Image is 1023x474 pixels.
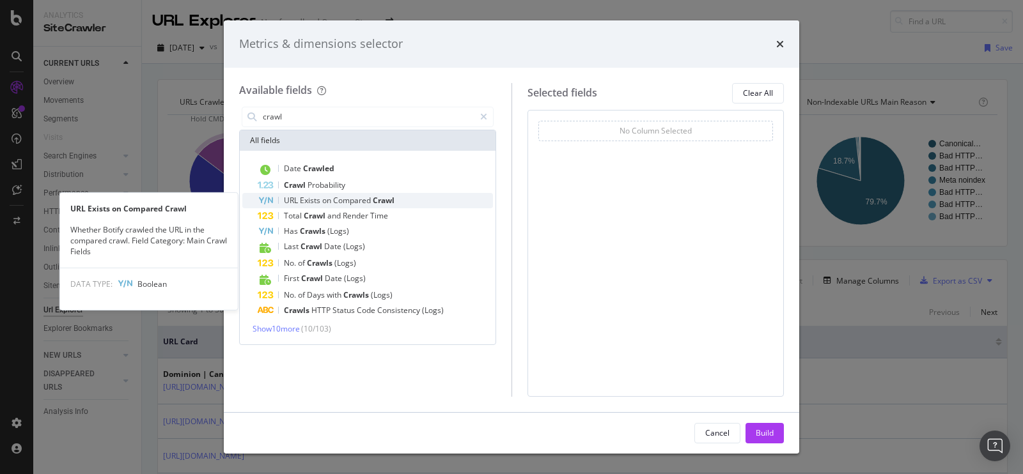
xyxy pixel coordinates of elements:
span: Crawls [284,305,311,316]
span: with [327,289,343,300]
span: Crawl [304,210,327,221]
button: Clear All [732,83,784,103]
span: Date [284,163,303,174]
span: Crawls [300,226,327,236]
span: (Logs) [334,257,356,268]
span: of [298,289,307,300]
span: Total [284,210,304,221]
span: Crawls [343,289,371,300]
div: Cancel [705,427,730,438]
span: (Logs) [422,305,444,316]
span: of [298,257,307,268]
div: Whether Botify crawled the URL in the compared crawl. Field Category: Main Crawl Fields [60,224,238,257]
span: Code [357,305,377,316]
span: HTTP [311,305,332,316]
div: Selected fields [527,86,597,100]
input: Search by field name [262,107,474,126]
span: Days [307,289,327,300]
span: on [322,195,333,206]
span: Time [370,210,388,221]
span: (Logs) [344,273,366,284]
span: Render [343,210,370,221]
span: Date [324,241,343,252]
div: Build [756,427,774,438]
button: Build [746,423,784,443]
span: Date [325,273,344,284]
button: Cancel [694,423,740,443]
span: Probability [308,180,345,190]
span: Crawl [284,180,308,190]
div: Open Intercom Messenger [980,431,1010,461]
span: Crawl [373,195,394,206]
div: Metrics & dimensions selector [239,36,403,52]
div: Clear All [743,88,773,98]
span: First [284,273,301,284]
span: Crawled [303,163,334,174]
span: No. [284,289,298,300]
div: Available fields [239,83,312,97]
span: No. [284,257,298,268]
div: modal [224,20,799,454]
span: Status [332,305,357,316]
span: (Logs) [327,226,349,236]
div: All fields [240,130,496,151]
span: Show 10 more [253,323,300,334]
div: times [776,36,784,52]
span: ( 10 / 103 ) [301,323,331,334]
span: Exists [300,195,322,206]
span: Has [284,226,300,236]
span: Last [284,241,301,252]
div: URL Exists on Compared Crawl [60,203,238,214]
div: No Column Selected [620,125,692,136]
span: Crawls [307,257,334,268]
span: Compared [333,195,373,206]
span: and [327,210,343,221]
span: Crawl [301,241,324,252]
span: Crawl [301,273,325,284]
span: (Logs) [371,289,393,300]
span: (Logs) [343,241,365,252]
span: Consistency [377,305,422,316]
span: URL [284,195,300,206]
